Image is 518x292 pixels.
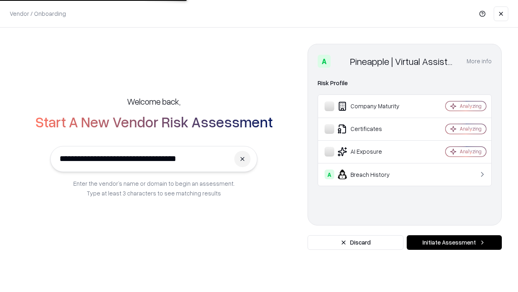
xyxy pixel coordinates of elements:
[325,147,421,157] div: AI Exposure
[325,124,421,134] div: Certificates
[350,55,457,68] div: Pineapple | Virtual Assistant Agency
[460,103,482,109] div: Analyzing
[467,54,492,69] button: More info
[308,235,403,250] button: Discard
[460,148,482,155] div: Analyzing
[73,178,235,198] p: Enter the vendor’s name or domain to begin an assessment. Type at least 3 characters to see match...
[35,114,273,130] h2: Start A New Vendor Risk Assessment
[325,170,334,179] div: A
[318,78,492,88] div: Risk Profile
[127,96,180,107] h5: Welcome back,
[325,170,421,179] div: Breach History
[325,101,421,111] div: Company Maturity
[318,55,331,68] div: A
[334,55,347,68] img: Pineapple | Virtual Assistant Agency
[460,125,482,132] div: Analyzing
[407,235,502,250] button: Initiate Assessment
[10,9,66,18] p: Vendor / Onboarding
